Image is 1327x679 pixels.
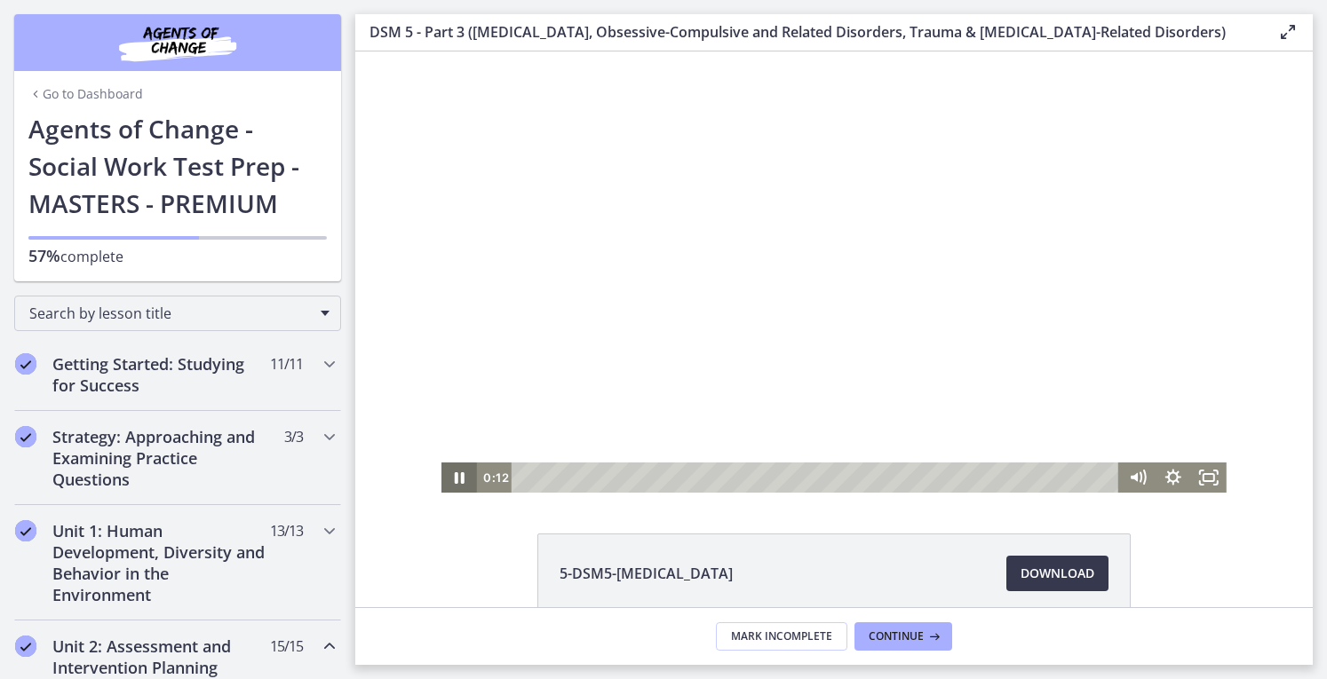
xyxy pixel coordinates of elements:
button: Mute [765,411,800,441]
h2: Unit 2: Assessment and Intervention Planning [52,636,269,678]
span: 15 / 15 [270,636,303,657]
span: 13 / 13 [270,520,303,541]
p: complete [28,245,327,267]
a: Go to Dashboard [28,85,143,103]
span: Continue [869,629,924,643]
iframe: Video Lesson [355,51,1313,493]
button: Fullscreen [836,411,871,441]
span: 57% [28,245,60,266]
h1: Agents of Change - Social Work Test Prep - MASTERS - PREMIUM [28,110,327,222]
span: Download [1021,563,1094,584]
h3: DSM 5 - Part 3 ([MEDICAL_DATA], Obsessive-Compulsive and Related Disorders, Trauma & [MEDICAL_DAT... [369,21,1249,43]
button: Mark Incomplete [716,622,847,651]
span: 3 / 3 [284,426,303,447]
span: 11 / 11 [270,353,303,375]
img: Agents of Change [71,21,284,64]
a: Download [1006,556,1108,591]
div: Search by lesson title [14,296,341,331]
span: Mark Incomplete [731,629,832,643]
span: 5-DSM5-[MEDICAL_DATA] [560,563,733,584]
h2: Strategy: Approaching and Examining Practice Questions [52,426,269,490]
i: Completed [15,636,36,657]
i: Completed [15,353,36,375]
h2: Getting Started: Studying for Success [52,353,269,396]
button: Show settings menu [800,411,836,441]
span: Search by lesson title [29,304,312,323]
i: Completed [15,426,36,447]
h2: Unit 1: Human Development, Diversity and Behavior in the Environment [52,520,269,605]
button: Continue [854,622,952,651]
i: Completed [15,520,36,541]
